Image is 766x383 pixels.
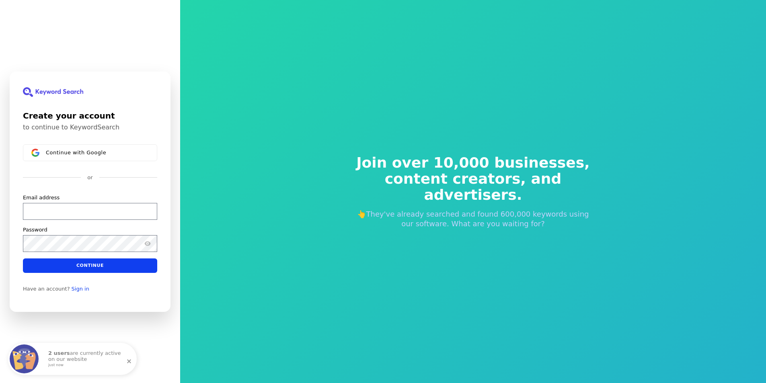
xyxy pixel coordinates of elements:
[23,144,157,161] button: Sign in with GoogleContinue with Google
[351,171,596,203] span: content creators, and advertisers.
[23,194,60,201] label: Email address
[351,155,596,171] span: Join over 10,000 businesses,
[23,87,83,97] img: KeywordSearch
[48,350,70,356] strong: 2 users
[10,344,39,373] img: Fomo
[46,149,106,156] span: Continue with Google
[351,209,596,229] p: 👆They've already searched and found 600,000 keywords using our software. What are you waiting for?
[31,149,39,157] img: Sign in with Google
[23,123,157,131] p: to continue to KeywordSearch
[23,110,157,122] h1: Create your account
[23,258,157,272] button: Continue
[48,350,129,367] p: are currently active on our website
[87,174,92,181] p: or
[23,226,47,233] label: Password
[72,285,89,292] a: Sign in
[23,285,70,292] span: Have an account?
[143,238,152,248] button: Show password
[48,363,126,367] small: just now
